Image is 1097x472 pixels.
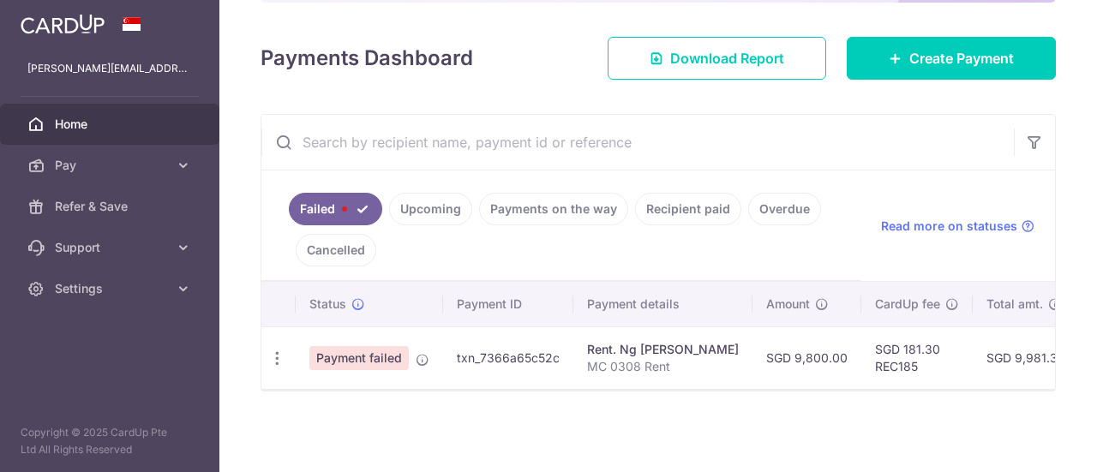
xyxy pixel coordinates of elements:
td: SGD 9,981.30 [973,326,1079,389]
td: txn_7366a65c52c [443,326,573,389]
span: Status [309,296,346,313]
h4: Payments Dashboard [261,43,473,74]
input: Search by recipient name, payment id or reference [261,115,1014,170]
span: Read more on statuses [881,218,1017,235]
span: Create Payment [909,48,1014,69]
a: Read more on statuses [881,218,1034,235]
span: Pay [55,157,168,174]
img: CardUp [21,14,105,34]
th: Payment details [573,282,752,326]
td: SGD 181.30 REC185 [861,326,973,389]
th: Payment ID [443,282,573,326]
p: MC 0308 Rent [587,358,739,375]
td: SGD 9,800.00 [752,326,861,389]
span: Payment failed [309,346,409,370]
a: Failed [289,193,382,225]
span: Home [55,116,168,133]
a: Recipient paid [635,193,741,225]
span: Amount [766,296,810,313]
span: Download Report [670,48,784,69]
a: Cancelled [296,234,376,266]
span: Settings [55,280,168,297]
a: Download Report [608,37,826,80]
div: Rent. Ng [PERSON_NAME] [587,341,739,358]
span: CardUp fee [875,296,940,313]
a: Upcoming [389,193,472,225]
span: Help [39,12,74,27]
a: Overdue [748,193,821,225]
span: Support [55,239,168,256]
span: Total amt. [986,296,1043,313]
p: [PERSON_NAME][EMAIL_ADDRESS][DOMAIN_NAME] [27,60,192,77]
a: Create Payment [847,37,1056,80]
span: Refer & Save [55,198,168,215]
a: Payments on the way [479,193,628,225]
